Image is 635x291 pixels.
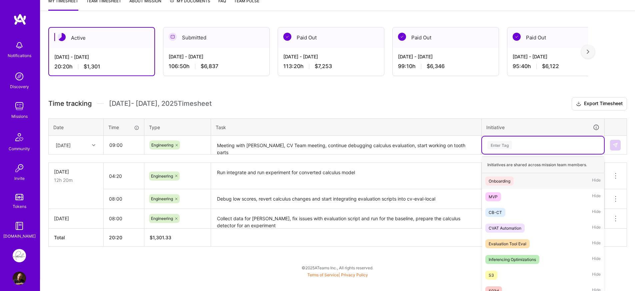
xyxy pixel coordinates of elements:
img: Paid Out [283,33,291,41]
div: Initiative [486,123,600,131]
div: Active [49,28,154,48]
div: Paid Out [507,27,613,48]
th: Total [49,228,104,246]
span: Hide [592,208,601,217]
textarea: Meeting with [PERSON_NAME], CV Team meeting, continue debugging calculus evaluation, start workin... [212,136,481,154]
span: [DATE] - [DATE] , 2025 Timesheet [109,99,212,108]
div: 12h 20m [54,177,98,184]
span: Engineering [151,196,173,201]
a: Pearl: ML Engineering Team [11,249,28,262]
div: 113:20 h [283,63,379,70]
span: $6,122 [542,63,559,70]
div: [DATE] - [DATE] [54,53,149,60]
span: Hide [592,271,601,280]
div: 106:50 h [169,63,264,70]
img: tokens [15,194,23,200]
img: Paid Out [398,33,406,41]
img: Paid Out [513,33,521,41]
img: User Avatar [13,272,26,285]
img: teamwork [13,99,26,113]
div: Discovery [10,83,29,90]
input: HH:MM [104,210,144,227]
div: Missions [11,113,28,120]
div: Community [9,145,30,152]
div: [DATE] [54,168,98,175]
div: Initiatives are shared across mission team members. [482,157,604,173]
th: Type [144,118,211,136]
div: Evaluation Tool Eval [489,240,526,247]
div: Tokens [13,203,26,210]
img: Pearl: ML Engineering Team [13,249,26,262]
img: Active [58,33,66,41]
div: Onboarding [489,178,510,185]
a: User Avatar [11,272,28,285]
button: Export Timesheet [572,97,627,110]
img: Submit [613,142,618,148]
div: Submitted [163,27,269,48]
img: discovery [13,70,26,83]
span: Engineering [151,216,173,221]
div: MVP [489,193,498,200]
span: $7,253 [315,63,332,70]
img: guide book [13,219,26,233]
div: [DATE] - [DATE] [398,53,493,60]
th: Date [49,118,104,136]
img: Submitted [169,33,177,41]
div: [DATE] - [DATE] [283,53,379,60]
textarea: Run integrate and run experiment for converted calculus model [212,164,481,189]
input: HH:MM [104,190,144,208]
img: bell [13,39,26,52]
span: Hide [592,192,601,201]
a: Terms of Service [307,272,339,277]
textarea: Collect data for [PERSON_NAME], fix issues with evaluation script and run for the baseline, prepa... [212,210,481,228]
th: Task [211,118,482,136]
span: Time tracking [48,99,92,108]
div: 99:10 h [398,63,493,70]
div: Notifications [8,52,31,59]
a: Privacy Policy [341,272,368,277]
img: Community [11,129,27,145]
span: $ 1,301.33 [150,235,171,240]
div: Paid Out [393,27,499,48]
div: 95:40 h [513,63,608,70]
div: Time [108,124,139,131]
div: [DATE] - [DATE] [513,53,608,60]
div: [DATE] [54,215,98,222]
div: Paid Out [278,27,384,48]
div: CVAT Automation [489,225,521,232]
div: Inferencing Optimizations [489,256,536,263]
input: HH:MM [104,136,144,154]
span: Hide [592,255,601,264]
div: © 2025 ATeams Inc., All rights reserved. [40,259,635,276]
div: [DATE] [56,141,71,149]
span: Hide [592,239,601,248]
span: Hide [592,177,601,186]
span: $6,837 [201,63,218,70]
span: $1,301 [84,63,100,70]
div: CB-CT [489,209,502,216]
div: [DATE] - [DATE] [169,53,264,60]
img: right [587,49,589,54]
th: 20:20 [104,228,144,246]
span: | [307,272,368,277]
span: Engineering [151,174,173,179]
span: $6,346 [427,63,445,70]
div: [DOMAIN_NAME] [3,233,36,240]
i: icon Download [576,100,581,107]
img: logo [13,13,27,25]
div: Invite [14,175,25,182]
textarea: Debug low scores, revert calculus changes and start integrating evaluation scripts into cv-eval-l... [212,190,481,208]
input: HH:MM [104,167,144,185]
i: icon Chevron [92,143,95,147]
span: Hide [592,224,601,233]
div: S3 [489,272,494,279]
div: Enter Tag [487,140,512,150]
img: Invite [13,162,26,175]
div: 20:20 h [54,63,149,70]
span: Engineering [151,142,173,148]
